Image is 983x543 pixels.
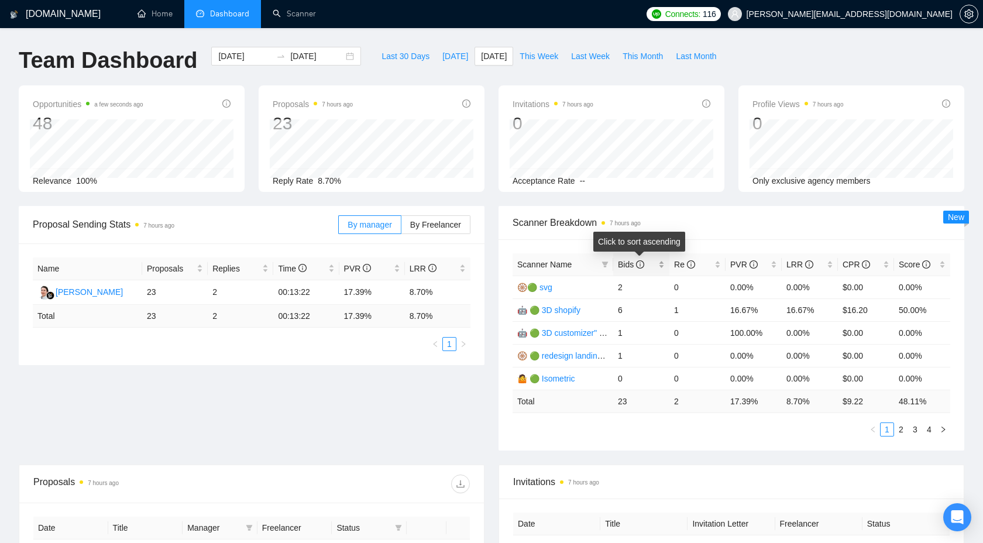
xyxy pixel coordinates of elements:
li: Next Page [456,337,470,351]
button: left [428,337,442,351]
td: 1 [613,344,669,367]
button: left [866,422,880,437]
time: 7 hours ago [610,220,641,226]
li: 1 [880,422,894,437]
li: Previous Page [866,422,880,437]
th: Status [862,513,950,535]
span: Reply Rate [273,176,313,185]
input: End date [290,50,343,63]
th: Date [513,513,600,535]
td: 0.00% [782,344,838,367]
span: info-circle [298,264,307,272]
td: 2 [208,280,273,305]
span: left [869,426,877,433]
span: info-circle [922,260,930,269]
span: Last Month [676,50,716,63]
td: 16.67% [726,298,782,321]
a: 🛞 🟢 redesign landing page (animat*) | 3D [517,351,675,360]
div: [PERSON_NAME] [56,286,123,298]
span: This Week [520,50,558,63]
span: info-circle [428,264,436,272]
span: Status [336,521,390,534]
div: 23 [273,112,353,135]
a: 2 [895,423,908,436]
span: left [432,341,439,348]
span: Replies [212,262,260,275]
td: 0.00% [894,321,950,344]
td: 00:13:22 [273,305,339,328]
span: Bids [618,260,644,269]
a: 🤖 🟢 3D customizer" | "product customizer" [517,328,679,338]
td: $16.20 [838,298,894,321]
span: Re [674,260,695,269]
li: 3 [908,422,922,437]
td: 23 [142,280,208,305]
li: 2 [894,422,908,437]
span: info-circle [702,99,710,108]
span: filter [599,256,611,273]
td: 8.70 % [782,390,838,413]
span: PVR [730,260,758,269]
span: info-circle [750,260,758,269]
li: 4 [922,422,936,437]
td: 0 [669,367,726,390]
td: $0.00 [838,276,894,298]
time: 7 hours ago [143,222,174,229]
div: 0 [752,112,844,135]
a: searchScanner [273,9,316,19]
span: New [948,212,964,222]
td: 0.00% [782,367,838,390]
td: 8.70% [405,280,470,305]
a: 🤷 🟢 Isometric [517,374,575,383]
li: Previous Page [428,337,442,351]
th: Title [600,513,688,535]
span: This Month [623,50,663,63]
span: info-circle [462,99,470,108]
td: 0 [669,321,726,344]
td: 17.39 % [339,305,405,328]
span: Profile Views [752,97,844,111]
span: filter [243,519,255,537]
span: Relevance [33,176,71,185]
span: Connects: [665,8,700,20]
h1: Team Dashboard [19,47,197,74]
th: Manager [183,517,257,539]
td: 0.00% [894,276,950,298]
span: 8.70% [318,176,341,185]
span: right [940,426,947,433]
time: 7 hours ago [88,480,119,486]
td: 16.67% [782,298,838,321]
span: dashboard [196,9,204,18]
td: 2 [669,390,726,413]
span: setting [960,9,978,19]
li: Next Page [936,422,950,437]
button: right [936,422,950,437]
td: 0 [613,367,669,390]
span: LRR [786,260,813,269]
span: [DATE] [481,50,507,63]
td: Total [33,305,142,328]
span: info-circle [363,264,371,272]
td: 48.11 % [894,390,950,413]
img: logo [10,5,18,24]
div: Open Intercom Messenger [943,503,971,531]
span: CPR [843,260,870,269]
time: 7 hours ago [562,101,593,108]
span: download [452,479,469,489]
span: By manager [348,220,391,229]
span: LRR [410,264,436,273]
span: Last Week [571,50,610,63]
span: info-circle [862,260,870,269]
a: setting [960,9,978,19]
span: swap-right [276,51,286,61]
button: Last Week [565,47,616,66]
span: filter [602,261,609,268]
time: 7 hours ago [568,479,599,486]
td: 2 [208,305,273,328]
td: 0.00% [894,367,950,390]
td: 17.39% [339,280,405,305]
a: MK[PERSON_NAME] [37,287,123,296]
img: upwork-logo.png [652,9,661,19]
span: Dashboard [210,9,249,19]
span: -- [580,176,585,185]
